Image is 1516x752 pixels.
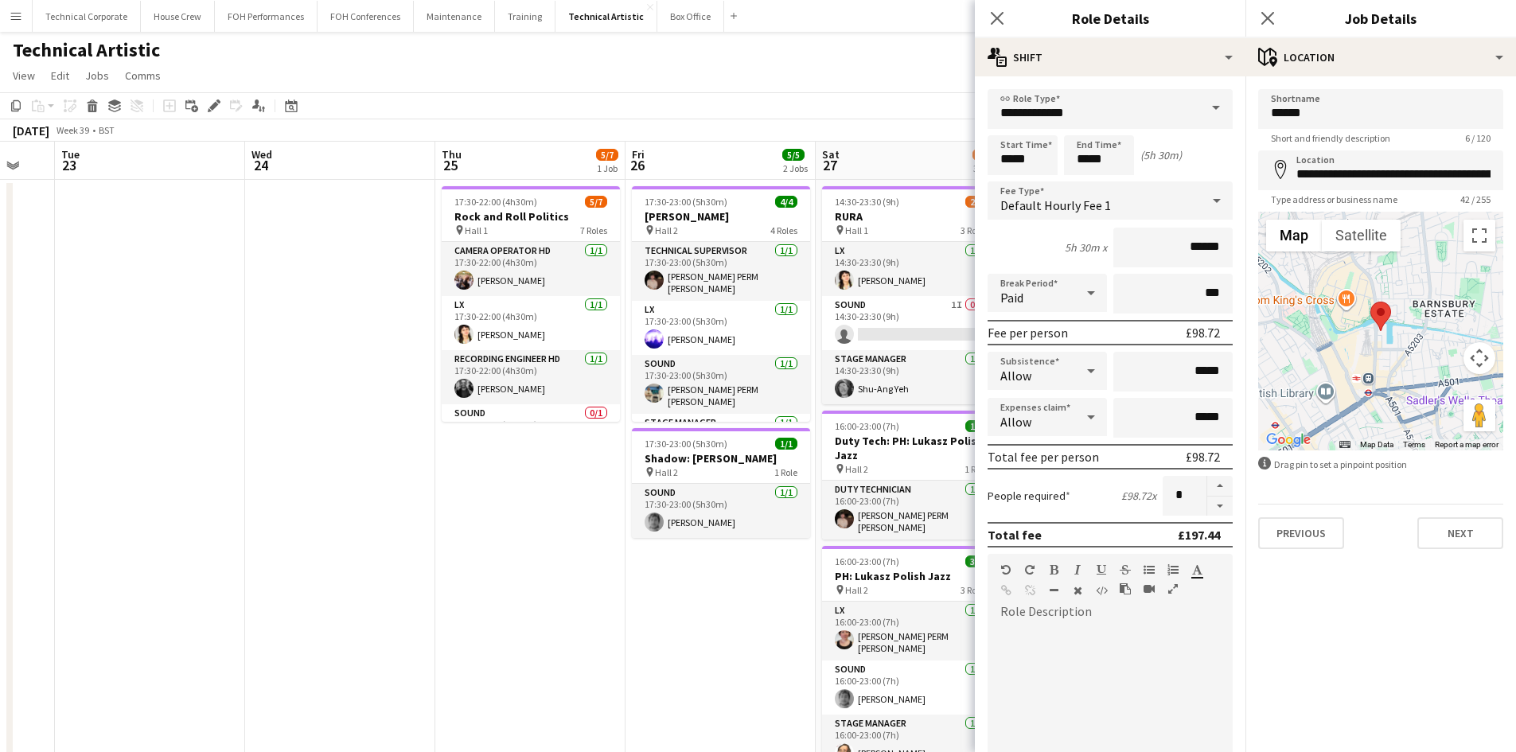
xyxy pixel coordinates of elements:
span: Paid [1000,290,1023,306]
span: 7 Roles [580,224,607,236]
div: Location [1245,38,1516,76]
div: £197.44 [1178,527,1220,543]
button: Fullscreen [1167,583,1179,595]
span: 23 [59,156,80,174]
button: Text Color [1191,563,1202,576]
span: Comms [125,68,161,83]
h3: PH: Lukasz Polish Jazz [822,569,1000,583]
button: Box Office [657,1,724,32]
span: 16:00-23:00 (7h) [835,555,899,567]
div: Drag pin to set a pinpoint position [1258,457,1503,472]
div: 16:00-23:00 (7h)1/1Duty Tech: PH: Lukasz Polish Jazz Hall 21 RoleDuty Technician1/116:00-23:00 (7... [822,411,1000,540]
label: People required [988,489,1070,503]
div: Total fee per person [988,449,1099,465]
a: Report a map error [1435,440,1498,449]
app-card-role: LX1/114:30-23:30 (9h)[PERSON_NAME] [822,242,1000,296]
app-card-role: LX1/117:30-22:00 (4h30m)[PERSON_NAME] [442,296,620,350]
h3: [PERSON_NAME] [632,209,810,224]
a: Open this area in Google Maps (opens a new window) [1262,430,1315,450]
button: Underline [1096,563,1107,576]
button: House Crew [141,1,215,32]
h3: RURA [822,209,1000,224]
div: 1 Job [597,162,618,174]
app-job-card: 17:30-23:00 (5h30m)4/4[PERSON_NAME] Hall 24 RolesTechnical Supervisor1/117:30-23:00 (5h30m)[PERSO... [632,186,810,422]
h3: Duty Tech: PH: Lukasz Polish Jazz [822,434,1000,462]
a: Terms (opens in new tab) [1403,440,1425,449]
app-card-role: Sound1I0/114:30-23:30 (9h) [822,296,1000,350]
app-card-role: Duty Technician1/116:00-23:00 (7h)[PERSON_NAME] PERM [PERSON_NAME] [822,481,1000,540]
span: 3 Roles [961,224,988,236]
span: Hall 1 [465,224,488,236]
button: Technical Artistic [555,1,657,32]
button: Toggle fullscreen view [1463,220,1495,251]
span: Type address or business name [1258,193,1410,205]
span: 25 [439,156,462,174]
div: £98.72 [1186,325,1220,341]
h3: Role Details [975,8,1245,29]
div: Total fee [988,527,1042,543]
h1: Technical Artistic [13,38,160,62]
app-job-card: 17:30-23:00 (5h30m)1/1Shadow: [PERSON_NAME] Hall 21 RoleSound1/117:30-23:00 (5h30m)[PERSON_NAME] [632,428,810,538]
button: Map Data [1360,439,1393,450]
div: £98.72 x [1121,489,1156,503]
div: BST [99,124,115,136]
span: Thu [442,147,462,162]
span: 1 Role [965,463,988,475]
app-job-card: 14:30-23:30 (9h)2/3RURA Hall 13 RolesLX1/114:30-23:30 (9h)[PERSON_NAME]Sound1I0/114:30-23:30 (9h)... [822,186,1000,404]
span: 2/3 [965,196,988,208]
span: Week 39 [53,124,92,136]
button: Bold [1048,563,1059,576]
a: Jobs [79,65,115,86]
app-card-role: Sound0/117:30-22:00 (4h30m) [442,404,620,458]
div: (5h 30m) [1140,148,1182,162]
span: 3 Roles [961,584,988,596]
span: 42 / 255 [1448,193,1503,205]
span: Allow [1000,368,1031,384]
button: FOH Conferences [318,1,414,32]
span: 5/7 [596,149,618,161]
button: Increase [1207,476,1233,497]
button: Strikethrough [1120,563,1131,576]
span: 17:30-23:00 (5h30m) [645,196,727,208]
span: 26 [629,156,645,174]
span: Hall 2 [845,463,868,475]
span: Wed [251,147,272,162]
span: Tue [61,147,80,162]
button: FOH Performances [215,1,318,32]
button: Show satellite imagery [1322,220,1401,251]
button: Clear Formatting [1072,584,1083,597]
button: Insert video [1144,583,1155,595]
span: 17:30-23:00 (5h30m) [645,438,727,450]
app-card-role: Technical Supervisor1/117:30-23:00 (5h30m)[PERSON_NAME] PERM [PERSON_NAME] [632,242,810,301]
app-card-role: LX1/116:00-23:00 (7h)[PERSON_NAME] PERM [PERSON_NAME] [822,602,1000,660]
button: Unordered List [1144,563,1155,576]
div: [DATE] [13,123,49,138]
h3: Job Details [1245,8,1516,29]
app-card-role: Recording Engineer HD1/117:30-22:00 (4h30m)[PERSON_NAME] [442,350,620,404]
span: Short and friendly description [1258,132,1403,144]
span: Default Hourly Fee 1 [1000,197,1111,213]
div: 2 Jobs [783,162,808,174]
app-card-role: Stage Manager1/114:30-23:30 (9h)Shu-Ang Yeh [822,350,1000,404]
div: £98.72 [1186,449,1220,465]
div: 5h 30m x [1065,240,1107,255]
button: Technical Corporate [33,1,141,32]
button: Show street map [1266,220,1322,251]
button: Training [495,1,555,32]
button: Decrease [1207,497,1233,516]
h3: Rock and Roll Politics [442,209,620,224]
app-job-card: 17:30-22:00 (4h30m)5/7Rock and Roll Politics Hall 17 RolesCamera Operator HD1/117:30-22:00 (4h30m... [442,186,620,422]
span: 4/4 [775,196,797,208]
button: Redo [1024,563,1035,576]
span: 17:30-22:00 (4h30m) [454,196,537,208]
img: Google [1262,430,1315,450]
span: 1 Role [774,466,797,478]
button: HTML Code [1096,584,1107,597]
span: 4 Roles [770,224,797,236]
span: 27 [820,156,840,174]
div: 3 Jobs [973,162,998,174]
span: 24 [249,156,272,174]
